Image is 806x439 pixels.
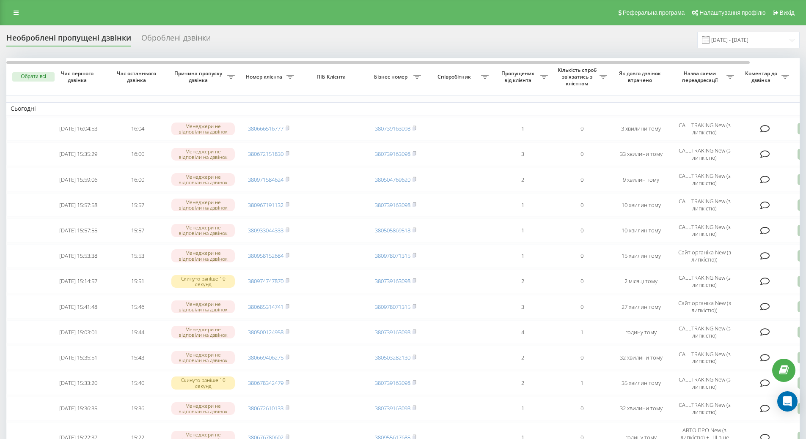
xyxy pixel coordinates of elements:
[248,404,283,412] a: 380672610133
[375,328,410,336] a: 380739163098
[375,303,410,311] a: 380978071315
[552,193,611,217] td: 0
[49,346,108,369] td: [DATE] 15:35:51
[248,176,283,183] a: 380971584624
[248,150,283,158] a: 380672151830
[671,320,738,344] td: CALLTRAKING New (з липкістю)
[611,371,671,395] td: 35 хвилин тому
[552,218,611,242] td: 0
[671,397,738,420] td: CALLTRAKING New (з липкістю)
[49,371,108,395] td: [DATE] 15:33:20
[171,199,235,211] div: Менеджери не відповіли на дзвінок
[171,300,235,313] div: Менеджери не відповіли на дзвінок
[552,142,611,166] td: 0
[248,354,283,361] a: 380669406275
[552,346,611,369] td: 0
[552,244,611,268] td: 0
[493,346,552,369] td: 2
[552,371,611,395] td: 1
[375,201,410,209] a: 380739163098
[375,379,410,387] a: 380739163098
[171,70,227,83] span: Причина пропуску дзвінка
[171,173,235,186] div: Менеджери не відповіли на дзвінок
[552,270,611,293] td: 0
[671,244,738,268] td: Сайт органіка New (з липкістю))
[611,117,671,141] td: 3 хвилини тому
[49,397,108,420] td: [DATE] 15:36:35
[108,320,167,344] td: 15:44
[671,371,738,395] td: CALLTRAKING New (з липкістю)
[49,244,108,268] td: [DATE] 15:53:38
[493,117,552,141] td: 1
[375,354,410,361] a: 380503282130
[493,142,552,166] td: 3
[493,244,552,268] td: 1
[248,226,283,234] a: 380933044333
[171,148,235,161] div: Менеджери не відповіли на дзвінок
[780,9,795,16] span: Вихід
[671,346,738,369] td: CALLTRAKING New (з липкістю)
[248,379,283,387] a: 380678342479
[623,9,685,16] span: Реферальна програма
[611,218,671,242] td: 10 хвилин тому
[108,193,167,217] td: 15:57
[171,376,235,389] div: Скинуто раніше 10 секунд
[49,142,108,166] td: [DATE] 15:35:29
[671,295,738,319] td: Сайт органіка New (з липкістю))
[108,371,167,395] td: 15:40
[675,70,726,83] span: Назва схеми переадресації
[552,117,611,141] td: 0
[49,320,108,344] td: [DATE] 15:03:01
[248,201,283,209] a: 380967191132
[370,74,413,80] span: Бізнес номер
[171,326,235,338] div: Менеджери не відповіли на дзвінок
[556,67,600,87] span: Кількість спроб зв'язатись з клієнтом
[493,295,552,319] td: 3
[671,193,738,217] td: CALLTRAKING New (з липкістю)
[375,252,410,259] a: 380978071315
[171,249,235,262] div: Менеджери не відповіли на дзвінок
[743,70,781,83] span: Коментар до дзвінка
[375,176,410,183] a: 380504769620
[108,117,167,141] td: 16:04
[611,397,671,420] td: 32 хвилини тому
[671,270,738,293] td: CALLTRAKING New (з липкістю)
[108,142,167,166] td: 16:00
[115,70,160,83] span: Час останнього дзвінка
[493,371,552,395] td: 2
[671,218,738,242] td: CALLTRAKING New (з липкістю)
[552,295,611,319] td: 0
[375,404,410,412] a: 380739163098
[611,142,671,166] td: 33 хвилини тому
[108,346,167,369] td: 15:43
[611,168,671,191] td: 9 хвилин тому
[171,351,235,364] div: Менеджери не відповіли на дзвінок
[248,252,283,259] a: 380958152684
[375,277,410,285] a: 380739163098
[611,320,671,344] td: годину тому
[671,168,738,191] td: CALLTRAKING New (з липкістю)
[618,70,664,83] span: Як довго дзвінок втрачено
[671,117,738,141] td: CALLTRAKING New (з липкістю)
[429,74,481,80] span: Співробітник
[108,270,167,293] td: 15:51
[375,125,410,132] a: 380739163098
[611,270,671,293] td: 2 місяці тому
[552,320,611,344] td: 1
[305,74,359,80] span: ПІБ Клієнта
[699,9,765,16] span: Налаштування профілю
[55,70,101,83] span: Час першого дзвінка
[108,397,167,420] td: 15:36
[611,295,671,319] td: 27 хвилин тому
[12,72,55,82] button: Обрати всі
[671,142,738,166] td: CALLTRAKING New (з липкістю)
[243,74,286,80] span: Номер клієнта
[248,303,283,311] a: 380685314741
[171,402,235,415] div: Менеджери не відповіли на дзвінок
[248,328,283,336] a: 380500124958
[375,226,410,234] a: 380505869518
[493,270,552,293] td: 2
[493,218,552,242] td: 1
[611,193,671,217] td: 10 хвилин тому
[497,70,540,83] span: Пропущених від клієнта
